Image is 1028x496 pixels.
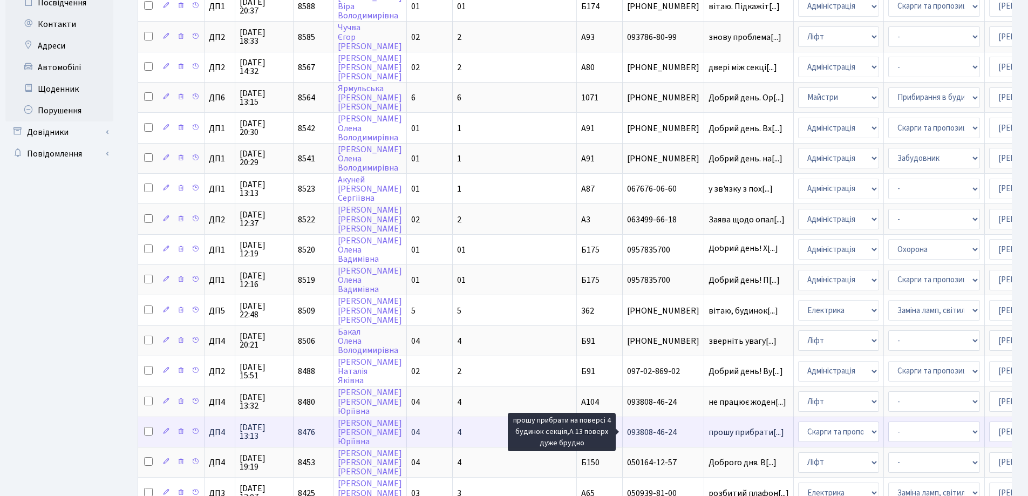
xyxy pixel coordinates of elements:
[298,123,315,134] span: 8542
[709,62,777,73] span: двері між секці[...]
[709,242,778,254] span: Добрий день! Х[...]
[240,180,289,198] span: [DATE] 13:13
[338,144,402,174] a: [PERSON_NAME]ОленаВолодимирівна
[581,62,595,73] span: А80
[5,57,113,78] a: Автомобілі
[209,337,230,345] span: ДП4
[627,307,699,315] span: [PHONE_NUMBER]
[298,365,315,377] span: 8488
[240,271,289,289] span: [DATE] 12:16
[240,363,289,380] span: [DATE] 15:51
[457,457,461,468] span: 4
[709,1,780,12] span: вітаю. Підкажіт[...]
[209,185,230,193] span: ДП1
[627,124,699,133] span: [PHONE_NUMBER]
[240,332,289,349] span: [DATE] 20:21
[457,335,461,347] span: 4
[209,2,230,11] span: ДП1
[338,296,402,326] a: [PERSON_NAME][PERSON_NAME][PERSON_NAME]
[209,367,230,376] span: ДП2
[581,123,595,134] span: А91
[411,214,420,226] span: 02
[627,33,699,42] span: 093786-80-99
[338,83,402,113] a: Ярмульська[PERSON_NAME][PERSON_NAME]
[338,174,402,204] a: Акуней[PERSON_NAME]Сергіївна
[338,417,402,447] a: [PERSON_NAME][PERSON_NAME]Юріївна
[338,356,402,386] a: [PERSON_NAME]НаталіяЯківна
[581,153,595,165] span: А91
[457,274,466,286] span: 01
[709,457,777,468] span: Доброго дня. В[...]
[338,326,398,356] a: БакалОленаВолодимирівна
[298,214,315,226] span: 8522
[457,396,461,408] span: 4
[411,274,420,286] span: 01
[457,426,461,438] span: 4
[298,183,315,195] span: 8523
[457,244,466,256] span: 01
[581,183,595,195] span: А87
[298,92,315,104] span: 8564
[209,215,230,224] span: ДП2
[709,183,773,195] span: у зв'язку з пох[...]
[298,305,315,317] span: 8509
[240,423,289,440] span: [DATE] 13:13
[508,413,616,451] div: прошу прибрати на поверсі 4 будинок секція,А 13 поверх дуже брудно
[457,123,461,134] span: 1
[338,387,402,417] a: [PERSON_NAME][PERSON_NAME]Юріївна
[209,124,230,133] span: ДП1
[209,33,230,42] span: ДП2
[627,458,699,467] span: 050164-12-57
[209,276,230,284] span: ДП1
[627,428,699,437] span: 093808-46-24
[709,92,784,104] span: Добрий день. Ор[...]
[209,307,230,315] span: ДП5
[457,183,461,195] span: 1
[298,274,315,286] span: 8519
[411,335,420,347] span: 04
[457,305,461,317] span: 5
[709,31,781,43] span: знову проблема[...]
[457,92,461,104] span: 6
[581,335,595,347] span: Б91
[338,52,402,83] a: [PERSON_NAME][PERSON_NAME][PERSON_NAME]
[411,365,420,377] span: 02
[457,365,461,377] span: 2
[298,244,315,256] span: 8520
[581,396,599,408] span: А104
[240,119,289,137] span: [DATE] 20:30
[581,214,590,226] span: А3
[457,31,461,43] span: 2
[240,454,289,471] span: [DATE] 19:19
[411,396,420,408] span: 04
[709,153,782,165] span: Добрий день. на[...]
[338,205,402,235] a: [PERSON_NAME][PERSON_NAME][PERSON_NAME]
[627,185,699,193] span: 067676-06-60
[411,457,420,468] span: 04
[240,150,289,167] span: [DATE] 20:29
[627,215,699,224] span: 063499-66-18
[581,274,600,286] span: Б175
[627,246,699,254] span: 0957835700
[240,210,289,228] span: [DATE] 12:37
[298,153,315,165] span: 8541
[338,113,402,144] a: [PERSON_NAME]ОленаВолодимирівна
[411,183,420,195] span: 01
[627,337,699,345] span: [PHONE_NUMBER]
[411,244,420,256] span: 01
[5,121,113,143] a: Довідники
[209,154,230,163] span: ДП1
[240,393,289,410] span: [DATE] 13:32
[581,92,598,104] span: 1071
[209,398,230,406] span: ДП4
[5,13,113,35] a: Контакти
[411,123,420,134] span: 01
[411,92,416,104] span: 6
[581,31,595,43] span: А93
[298,457,315,468] span: 8453
[411,62,420,73] span: 02
[240,241,289,258] span: [DATE] 12:19
[581,244,600,256] span: Б175
[457,153,461,165] span: 1
[709,426,784,438] span: прошу прибрати[...]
